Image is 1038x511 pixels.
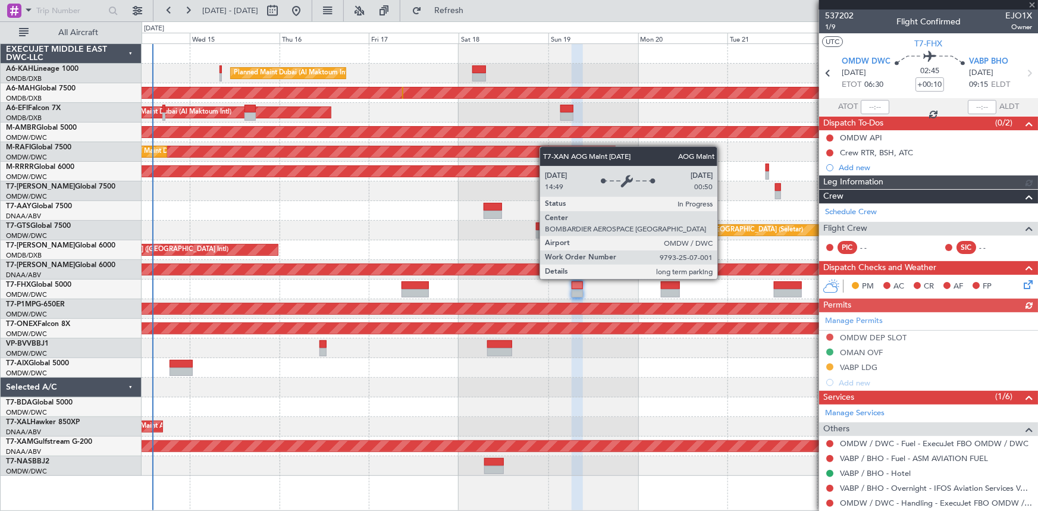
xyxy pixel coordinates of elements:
[6,85,35,92] span: A6-MAH
[6,242,75,249] span: T7-[PERSON_NAME]
[6,153,47,162] a: OMDW/DWC
[823,190,843,203] span: Crew
[6,231,47,240] a: OMDW/DWC
[31,29,126,37] span: All Aircraft
[817,33,907,43] div: Wed 22
[6,74,42,83] a: OMDB/DXB
[6,321,70,328] a: T7-ONEXFalcon 8X
[825,206,877,218] a: Schedule Crew
[864,79,883,91] span: 06:30
[6,399,73,406] a: T7-BDAGlobal 5000
[823,117,883,130] span: Dispatch To-Dos
[6,124,77,131] a: M-AMBRGlobal 5000
[234,64,351,82] div: Planned Maint Dubai (Al Maktoum Intl)
[6,114,42,123] a: OMDB/DXB
[100,33,190,43] div: Tue 14
[6,271,41,280] a: DNAA/ABV
[823,222,867,236] span: Flight Crew
[114,104,231,121] div: Planned Maint Dubai (Al Maktoum Intl)
[6,419,30,426] span: T7-XAL
[6,438,92,446] a: T7-XAMGulfstream G-200
[6,144,71,151] a: M-RAFIGlobal 7500
[6,360,69,367] a: T7-AIXGlobal 5000
[6,301,65,308] a: T7-P1MPG-650ER
[6,133,47,142] a: OMDW/DWC
[862,281,874,293] span: PM
[6,262,75,269] span: T7-[PERSON_NAME]
[6,94,42,103] a: OMDB/DXB
[991,79,1010,91] span: ELDT
[825,22,854,32] span: 1/9
[6,321,37,328] span: T7-ONEX
[954,281,963,293] span: AF
[896,16,961,29] div: Flight Confirmed
[6,310,47,319] a: OMDW/DWC
[983,281,992,293] span: FP
[893,281,904,293] span: AC
[995,117,1012,129] span: (0/2)
[36,2,105,20] input: Trip Number
[838,241,857,254] div: PIC
[6,301,36,308] span: T7-P1MP
[999,101,1019,113] span: ALDT
[6,144,31,151] span: M-RAFI
[924,281,934,293] span: CR
[840,438,1028,449] a: OMDW / DWC - Fuel - ExecuJet FBO OMDW / DWC
[6,419,80,426] a: T7-XALHawker 850XP
[6,349,47,358] a: OMDW/DWC
[663,221,803,239] div: Planned Maint [GEOGRAPHIC_DATA] (Seletar)
[6,330,47,338] a: OMDW/DWC
[6,222,71,230] a: T7-GTSGlobal 7500
[6,212,41,221] a: DNAA/ABV
[995,390,1012,403] span: (1/6)
[6,222,30,230] span: T7-GTS
[638,33,728,43] div: Mon 20
[6,105,61,112] a: A6-EFIFalcon 7X
[6,360,29,367] span: T7-AIX
[840,498,1032,508] a: OMDW / DWC - Handling - ExecuJet FBO OMDW / DWC
[6,290,47,299] a: OMDW/DWC
[6,262,115,269] a: T7-[PERSON_NAME]Global 6000
[406,1,478,20] button: Refresh
[6,164,34,171] span: M-RRRR
[969,67,993,79] span: [DATE]
[6,340,32,347] span: VP-BVV
[822,36,843,47] button: UTC
[190,33,280,43] div: Wed 15
[979,242,1006,253] div: - -
[840,148,913,158] div: Crew RTR, BSH, ATC
[823,261,936,275] span: Dispatch Checks and Weather
[6,340,49,347] a: VP-BVVBBJ1
[860,242,887,253] div: - -
[6,242,115,249] a: T7-[PERSON_NAME]Global 6000
[6,203,72,210] a: T7-AAYGlobal 7500
[840,483,1032,493] a: VABP / BHO - Overnight - IFOS Aviation Services VABP/BHP
[842,67,866,79] span: [DATE]
[6,399,32,406] span: T7-BDA
[6,281,31,289] span: T7-FHX
[840,468,911,478] a: VABP / BHO - Hotel
[840,133,882,143] div: OMDW API
[6,183,75,190] span: T7-[PERSON_NAME]
[842,56,890,68] span: OMDW DWC
[6,192,47,201] a: OMDW/DWC
[839,162,1032,173] div: Add new
[6,105,28,112] span: A6-EFI
[6,251,42,260] a: OMDB/DXB
[969,79,988,91] span: 09:15
[6,447,41,456] a: DNAA/ABV
[920,65,939,77] span: 02:45
[6,458,32,465] span: T7-NAS
[6,124,36,131] span: M-AMBR
[1005,22,1032,32] span: Owner
[842,79,861,91] span: ETOT
[915,37,943,50] span: T7-FHX
[1005,10,1032,22] span: EJO1X
[969,56,1008,68] span: VABP BHO
[6,173,47,181] a: OMDW/DWC
[459,33,548,43] div: Sat 18
[144,24,164,34] div: [DATE]
[6,281,71,289] a: T7-FHXGlobal 5000
[6,183,115,190] a: T7-[PERSON_NAME]Global 7500
[6,408,47,417] a: OMDW/DWC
